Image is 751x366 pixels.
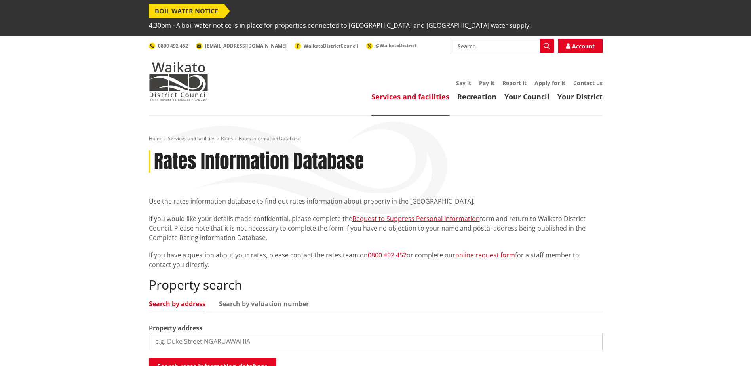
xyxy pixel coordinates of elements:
[205,42,287,49] span: [EMAIL_ADDRESS][DOMAIN_NAME]
[149,301,205,307] a: Search by address
[375,42,416,49] span: @WaikatoDistrict
[149,62,208,101] img: Waikato District Council - Te Kaunihera aa Takiwaa o Waikato
[239,135,300,142] span: Rates Information Database
[149,18,531,32] span: 4.30pm - A boil water notice is in place for properties connected to [GEOGRAPHIC_DATA] and [GEOGR...
[457,92,496,101] a: Recreation
[479,79,494,87] a: Pay it
[504,92,549,101] a: Your Council
[149,4,224,18] span: BOIL WATER NOTICE
[304,42,358,49] span: WaikatoDistrictCouncil
[149,135,162,142] a: Home
[534,79,565,87] a: Apply for it
[219,301,309,307] a: Search by valuation number
[502,79,527,87] a: Report it
[221,135,233,142] a: Rates
[453,39,554,53] input: Search input
[149,214,603,242] p: If you would like your details made confidential, please complete the form and return to Waikato ...
[557,92,603,101] a: Your District
[573,79,603,87] a: Contact us
[149,42,188,49] a: 0800 492 452
[456,79,471,87] a: Say it
[715,333,743,361] iframe: Messenger Launcher
[149,277,603,292] h2: Property search
[149,250,603,269] p: If you have a question about your rates, please contact the rates team on or complete our for a s...
[371,92,449,101] a: Services and facilities
[196,42,287,49] a: [EMAIL_ADDRESS][DOMAIN_NAME]
[455,251,515,259] a: online request form
[366,42,416,49] a: @WaikatoDistrict
[352,214,480,223] a: Request to Suppress Personal Information
[558,39,603,53] a: Account
[149,135,603,142] nav: breadcrumb
[168,135,215,142] a: Services and facilities
[368,251,407,259] a: 0800 492 452
[149,323,202,333] label: Property address
[154,150,364,173] h1: Rates Information Database
[295,42,358,49] a: WaikatoDistrictCouncil
[149,196,603,206] p: Use the rates information database to find out rates information about property in the [GEOGRAPHI...
[158,42,188,49] span: 0800 492 452
[149,333,603,350] input: e.g. Duke Street NGARUAWAHIA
